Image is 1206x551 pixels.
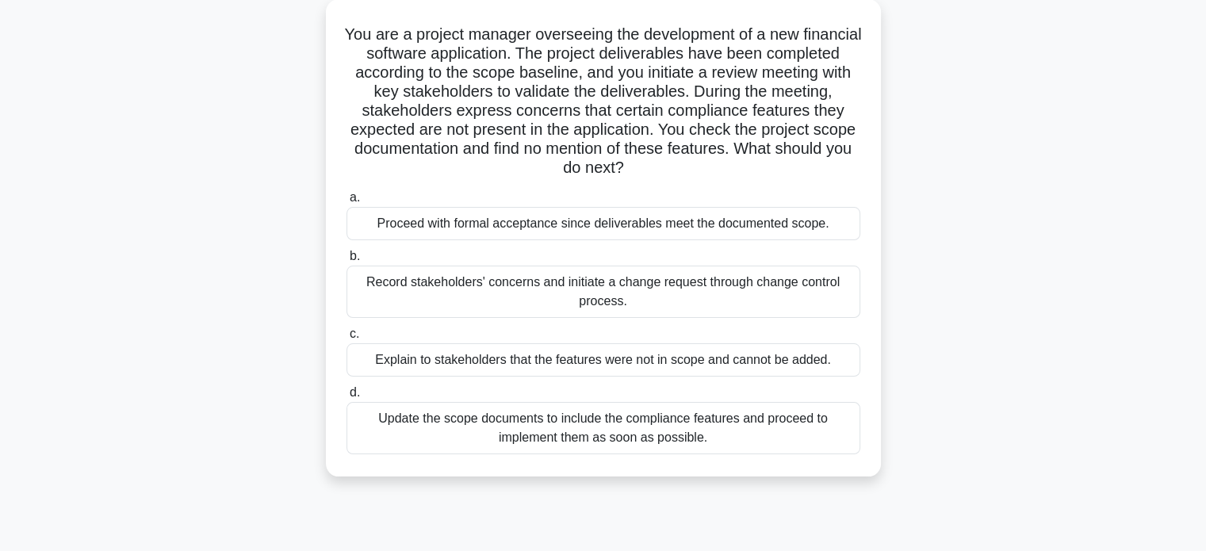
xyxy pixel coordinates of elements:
[350,327,359,340] span: c.
[350,385,360,399] span: d.
[346,343,860,377] div: Explain to stakeholders that the features were not in scope and cannot be added.
[346,207,860,240] div: Proceed with formal acceptance since deliverables meet the documented scope.
[346,402,860,454] div: Update the scope documents to include the compliance features and proceed to implement them as so...
[350,249,360,262] span: b.
[346,266,860,318] div: Record stakeholders' concerns and initiate a change request through change control process.
[345,25,862,178] h5: You are a project manager overseeing the development of a new financial software application. The...
[350,190,360,204] span: a.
